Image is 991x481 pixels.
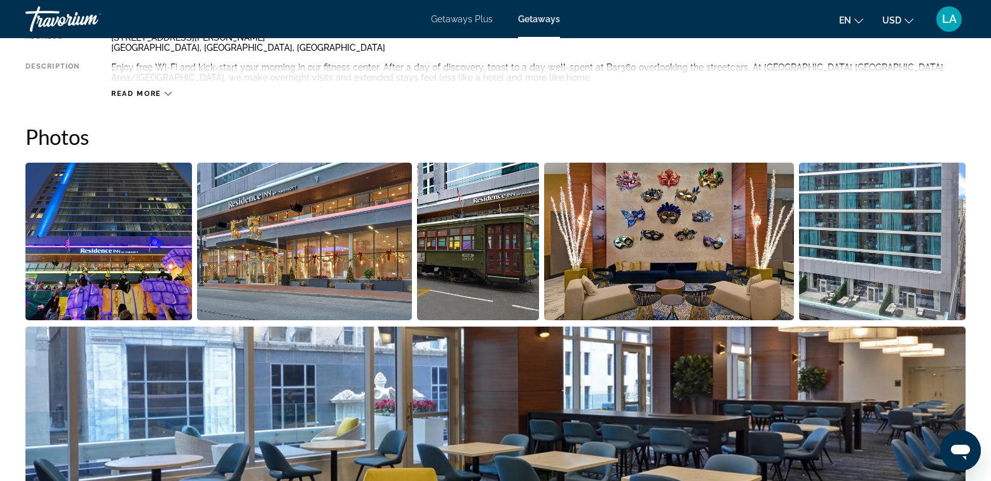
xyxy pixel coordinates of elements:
span: Read more [111,90,161,98]
h2: Photos [25,124,966,149]
a: Getaways Plus [431,14,493,24]
span: USD [882,15,901,25]
div: [STREET_ADDRESS][PERSON_NAME] [GEOGRAPHIC_DATA], [GEOGRAPHIC_DATA], [GEOGRAPHIC_DATA] [111,32,966,53]
button: Open full-screen image slider [417,162,539,321]
div: Address [25,32,79,53]
button: Change language [839,11,863,29]
iframe: Button to launch messaging window [940,430,981,471]
button: Open full-screen image slider [799,162,966,321]
button: Open full-screen image slider [544,162,793,321]
a: Travorium [25,3,153,36]
button: User Menu [933,6,966,32]
a: Getaways [518,14,560,24]
span: en [839,15,851,25]
button: Open full-screen image slider [25,162,192,321]
div: Description [25,62,79,83]
span: LA [942,13,957,25]
button: Read more [111,89,172,98]
button: Change currency [882,11,913,29]
button: Open full-screen image slider [197,162,411,321]
div: Enjoy free Wi-Fi and kick-start your morning in our fitness center. After a day of discovery, toa... [111,62,966,83]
